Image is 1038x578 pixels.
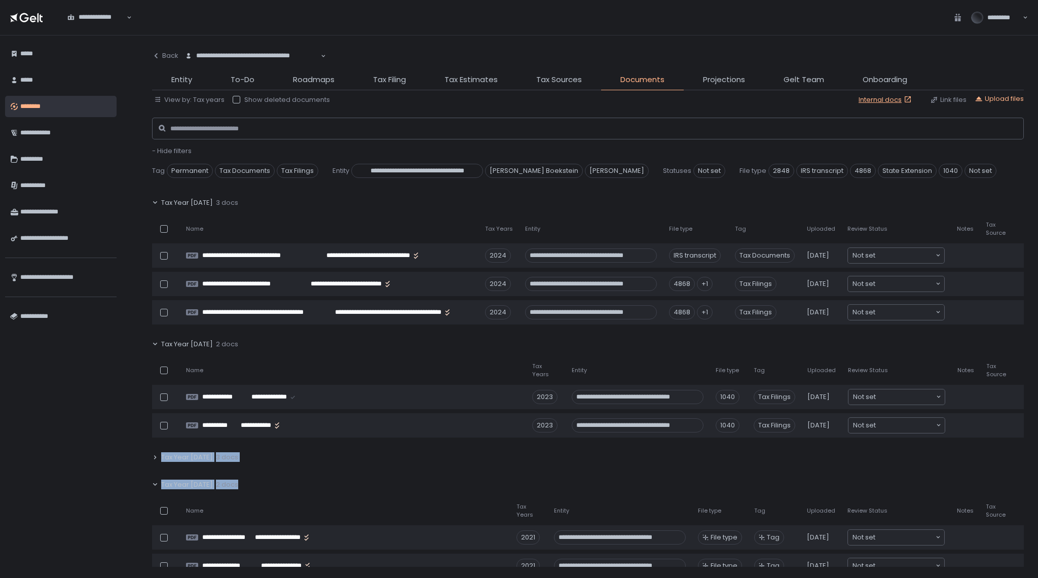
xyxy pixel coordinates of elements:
span: Not set [852,307,875,317]
span: 3 docs [216,453,238,462]
span: Not set [852,250,875,261]
span: Tag [152,166,165,175]
a: Internal docs [859,95,914,104]
div: 2024 [485,277,511,291]
div: Search for option [848,276,944,292]
span: Entity [554,507,569,515]
button: Back [152,46,178,66]
input: Search for option [185,60,320,70]
span: Tax Documents [735,248,795,263]
span: 2 docs [216,340,238,349]
span: [DATE] [807,279,829,288]
span: Review Status [847,225,887,233]
span: Tax Filings [754,390,795,404]
span: Tax Estimates [444,74,498,86]
div: 2021 [516,530,540,545]
span: Entity [572,367,587,374]
button: Upload files [975,94,1024,103]
span: [DATE] [807,392,830,402]
span: Tax Sources [536,74,582,86]
span: Not set [852,561,875,571]
span: Not set [853,392,876,402]
span: Not set [852,532,875,543]
div: 1040 [716,418,739,432]
div: 4868 [669,305,695,319]
span: Uploaded [807,225,835,233]
input: Search for option [875,532,935,543]
span: Name [186,507,203,515]
span: 3 docs [216,198,238,207]
span: Not set [852,279,875,289]
span: Tax Year [DATE] [161,340,213,349]
span: IRS transcript [796,164,848,178]
span: Name [186,367,203,374]
span: Name [186,225,203,233]
div: Search for option [848,558,944,573]
span: Not set [965,164,996,178]
span: Documents [620,74,664,86]
span: Tag [754,507,765,515]
div: 4868 [669,277,695,291]
div: +1 [697,305,713,319]
span: Tag [754,367,765,374]
div: 2024 [485,248,511,263]
span: Tax Documents [215,164,275,178]
span: [DATE] [807,308,829,317]
span: Notes [957,367,974,374]
span: 2848 [768,164,794,178]
button: - Hide filters [152,147,192,156]
span: Tax Filing [373,74,406,86]
input: Search for option [875,561,935,571]
span: Tag [735,225,746,233]
span: File type [711,533,737,542]
span: [DATE] [807,561,829,570]
span: Review Status [847,507,887,515]
span: To-Do [231,74,254,86]
span: [PERSON_NAME] [585,164,649,178]
span: Entity [525,225,540,233]
span: Tax Year [DATE] [161,453,213,462]
span: 4868 [850,164,876,178]
div: Search for option [848,389,945,405]
input: Search for option [875,307,935,317]
div: 1040 [716,390,739,404]
span: Tax Filings [754,418,795,432]
div: +1 [697,277,713,291]
span: Projections [703,74,745,86]
span: Onboarding [863,74,907,86]
button: Link files [930,95,967,104]
div: Search for option [178,46,326,67]
span: [DATE] [807,421,830,430]
span: File type [711,561,737,570]
span: File type [716,367,739,374]
span: Permanent [167,164,213,178]
span: 2 docs [216,480,238,489]
span: Tax Years [532,363,560,378]
span: [PERSON_NAME] Boekstein [485,164,583,178]
span: Tax Filings [277,164,318,178]
input: Search for option [876,392,935,402]
div: 2021 [516,559,540,573]
div: Search for option [848,305,944,320]
input: Search for option [875,250,935,261]
span: Uploaded [807,367,836,374]
span: Entity [332,166,349,175]
div: IRS transcript [669,248,721,263]
input: Search for option [875,279,935,289]
span: Tax Year [DATE] [161,198,213,207]
span: Entity [171,74,192,86]
div: Search for option [848,248,944,263]
span: Not set [693,164,725,178]
div: 2023 [532,418,558,432]
span: Not set [853,420,876,430]
span: Tax Filings [735,305,776,319]
span: Notes [957,225,974,233]
input: Search for option [67,22,126,32]
span: Gelt Team [784,74,824,86]
span: Tax Source [986,221,1006,236]
input: Search for option [876,420,935,430]
span: Tax Years [485,225,513,233]
span: [DATE] [807,533,829,542]
span: - Hide filters [152,146,192,156]
span: File type [698,507,721,515]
